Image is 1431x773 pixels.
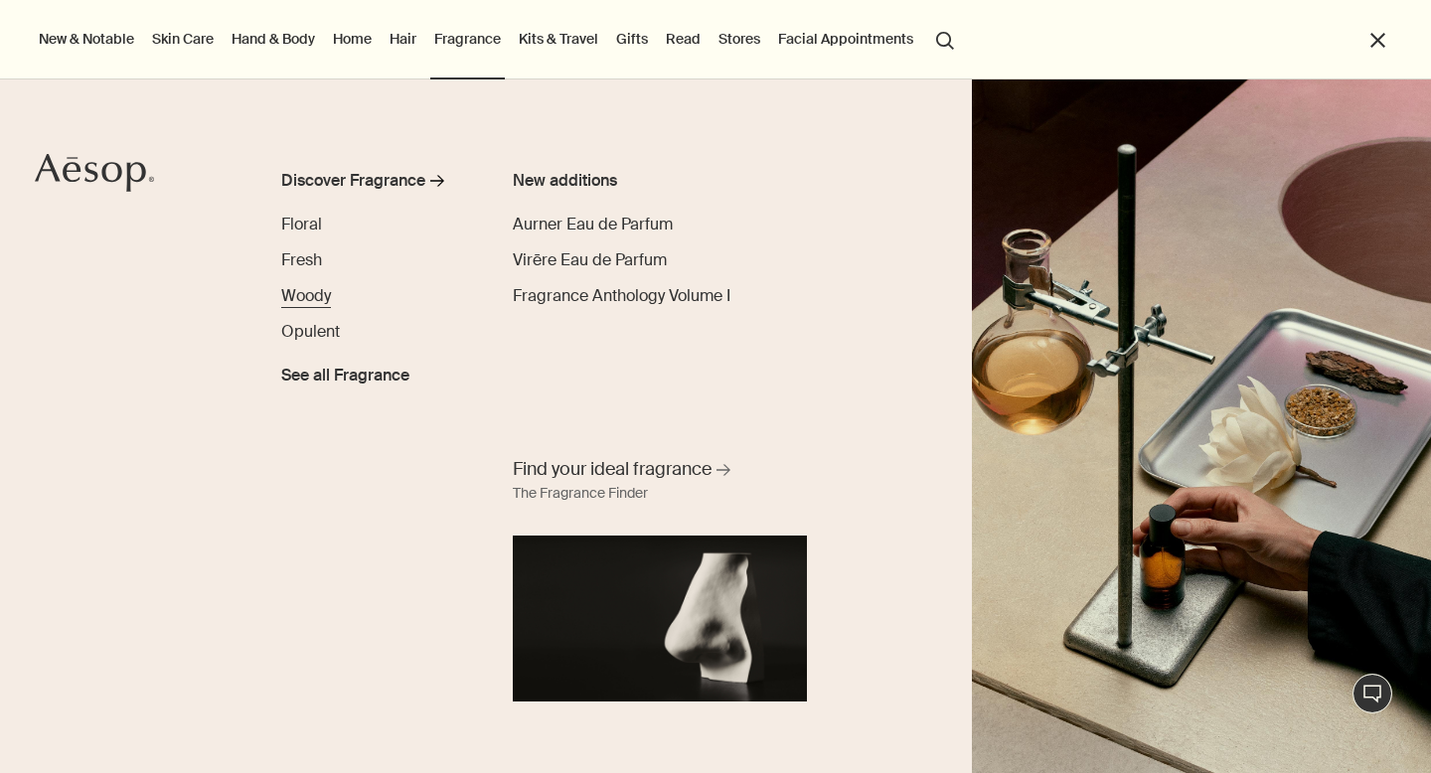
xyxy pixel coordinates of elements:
[612,26,652,52] a: Gifts
[35,26,138,52] button: New & Notable
[281,320,340,344] a: Opulent
[513,284,730,308] a: Fragrance Anthology Volume I
[662,26,705,52] a: Read
[513,213,673,236] a: Aurner Eau de Parfum
[281,249,322,270] span: Fresh
[386,26,420,52] a: Hair
[513,457,712,482] span: Find your ideal fragrance
[715,26,764,52] button: Stores
[281,321,340,342] span: Opulent
[228,26,319,52] a: Hand & Body
[281,284,331,308] a: Woody
[281,213,322,236] a: Floral
[329,26,376,52] a: Home
[774,26,917,52] a: Facial Appointments
[281,364,409,387] span: See all Fragrance
[513,214,673,234] span: Aurner Eau de Parfum
[281,248,322,272] a: Fresh
[281,356,409,387] a: See all Fragrance
[513,482,648,506] div: The Fragrance Finder
[515,26,602,52] a: Kits & Travel
[513,249,667,270] span: Virēre Eau de Parfum
[281,214,322,234] span: Floral
[35,153,154,198] a: Aesop
[1352,674,1392,713] button: Live Assistance
[35,153,154,193] svg: Aesop
[513,285,730,306] span: Fragrance Anthology Volume I
[281,169,425,193] div: Discover Fragrance
[513,169,742,193] div: New additions
[281,169,469,201] a: Discover Fragrance
[148,26,218,52] a: Skin Care
[927,20,963,58] button: Open search
[281,285,331,306] span: Woody
[508,452,813,701] a: Find your ideal fragrance The Fragrance FinderA nose sculpture placed in front of black background
[972,79,1431,773] img: Plaster sculptures of noses resting on stone podiums and a wooden ladder.
[430,26,505,52] a: Fragrance
[1366,29,1389,52] button: Close the Menu
[513,248,667,272] a: Virēre Eau de Parfum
